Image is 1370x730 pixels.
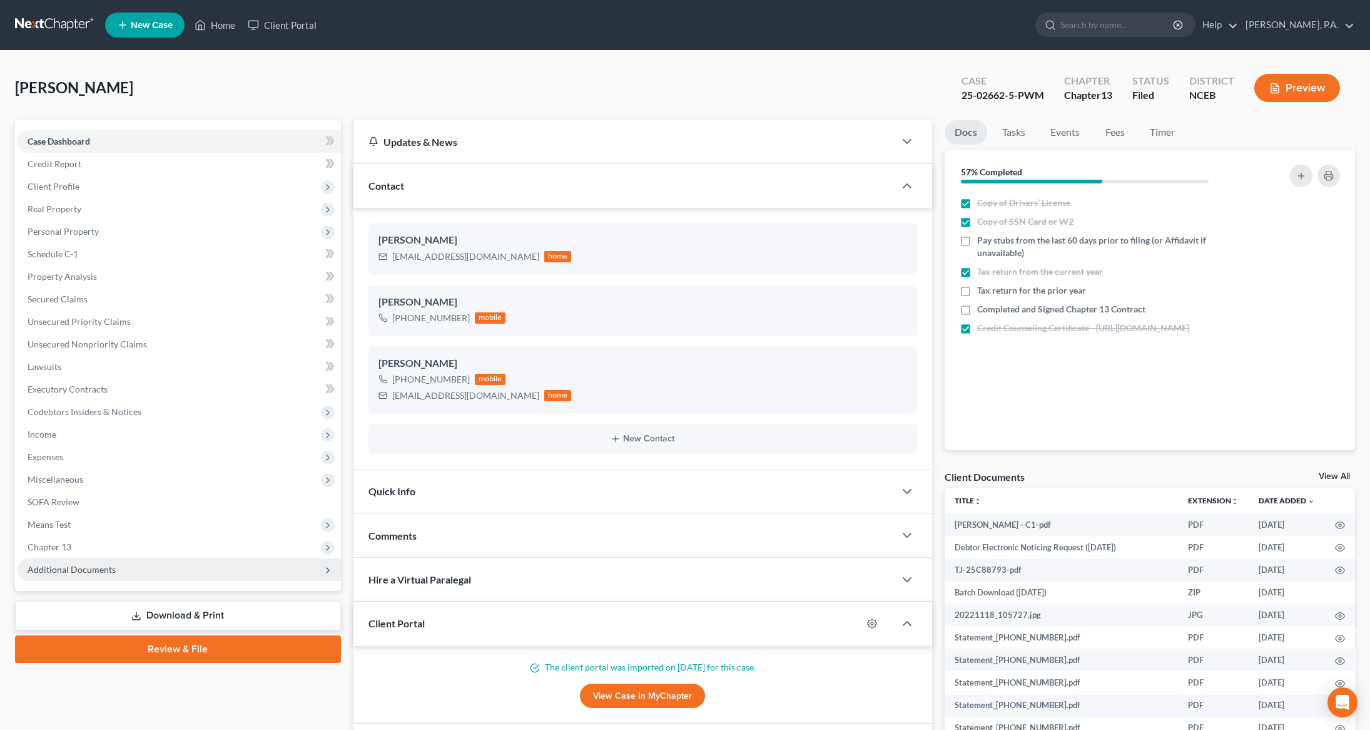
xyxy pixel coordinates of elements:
div: [PHONE_NUMBER] [392,373,470,386]
span: Hire a Virtual Paralegal [368,573,471,585]
span: Client Portal [368,617,425,629]
a: Help [1196,14,1238,36]
div: [PERSON_NAME] [378,233,908,248]
span: Comments [368,530,417,542]
button: Preview [1254,74,1340,102]
span: [PERSON_NAME] [15,78,133,96]
span: Pay stubs from the last 60 days prior to filing (or Affidavit if unavailable) [977,234,1242,259]
a: View Case in MyChapter [580,684,705,709]
td: [DATE] [1249,513,1325,536]
span: Real Property [28,203,81,214]
div: [PHONE_NUMBER] [392,312,470,324]
div: mobile [475,374,506,385]
a: Download & Print [15,601,341,630]
td: Statement_[PHONE_NUMBER].pdf [945,626,1178,649]
a: SOFA Review [18,491,341,513]
td: PDF [1178,671,1249,694]
td: PDF [1178,513,1249,536]
span: Means Test [28,519,71,530]
a: Docs [945,120,987,145]
span: New Case [131,21,173,30]
a: Schedule C-1 [18,243,341,265]
span: Schedule C-1 [28,249,78,259]
span: Secured Claims [28,294,88,304]
i: expand_more [1307,498,1315,505]
div: home [544,390,572,401]
div: Case [962,74,1044,88]
a: Timer [1140,120,1185,145]
td: [DATE] [1249,626,1325,649]
a: Date Added expand_more [1259,496,1315,505]
td: Statement_[PHONE_NUMBER].pdf [945,671,1178,694]
a: Unsecured Nonpriority Claims [18,333,341,356]
span: Chapter 13 [28,542,71,552]
td: [DATE] [1249,536,1325,558]
p: The client portal was imported on [DATE] for this case. [368,661,918,674]
a: Lawsuits [18,356,341,378]
a: Executory Contracts [18,378,341,401]
strong: 57% Completed [961,167,1022,177]
div: Client Documents [945,470,1025,483]
span: Contact [368,180,404,192]
td: [DATE] [1249,649,1325,671]
td: PDF [1178,694,1249,717]
span: Lawsuits [28,361,61,372]
a: [PERSON_NAME], P.A. [1239,14,1354,36]
i: unfold_more [1231,498,1239,505]
div: Chapter [1064,88,1112,103]
a: Home [188,14,241,36]
td: PDF [1178,536,1249,558]
div: 25-02662-5-PWM [962,88,1044,103]
span: Credit Report [28,158,81,169]
td: Statement_[PHONE_NUMBER].pdf [945,649,1178,671]
span: SOFA Review [28,496,79,507]
span: Expenses [28,451,63,462]
td: [DATE] [1249,558,1325,581]
div: Open Intercom Messenger [1327,687,1357,717]
span: Personal Property [28,226,99,237]
span: Tax return for the prior year [977,284,1086,297]
td: [DATE] [1249,581,1325,604]
a: Review & File [15,635,341,663]
span: Executory Contracts [28,384,108,394]
a: Events [1040,120,1090,145]
td: JPG [1178,604,1249,626]
a: Extensionunfold_more [1188,496,1239,505]
a: Tasks [992,120,1035,145]
a: View All [1319,472,1350,481]
span: 13 [1101,89,1112,101]
span: Income [28,429,56,440]
span: Unsecured Nonpriority Claims [28,339,147,349]
div: Status [1132,74,1169,88]
div: District [1189,74,1234,88]
a: Credit Report [18,153,341,175]
span: Completed and Signed Chapter 13 Contract [977,303,1145,316]
td: Batch Download ([DATE]) [945,581,1178,604]
button: New Contact [378,434,908,444]
td: PDF [1178,649,1249,671]
a: Titleunfold_more [955,496,982,505]
div: [EMAIL_ADDRESS][DOMAIN_NAME] [392,250,539,263]
a: Unsecured Priority Claims [18,311,341,333]
td: PDF [1178,558,1249,581]
span: Codebtors Insiders & Notices [28,406,141,417]
div: [EMAIL_ADDRESS][DOMAIN_NAME] [392,389,539,402]
div: Chapter [1064,74,1112,88]
a: Client Portal [241,14,323,36]
div: [PERSON_NAME] [378,356,908,371]
td: ZIP [1178,581,1249,604]
span: Miscellaneous [28,474,83,485]
span: Client Profile [28,181,79,192]
div: Updates & News [368,135,880,148]
span: Copy of Drivers’ License [977,197,1070,209]
td: PDF [1178,626,1249,649]
td: TJ-25C88793-pdf [945,558,1178,581]
td: Debtor Electronic Noticing Request ([DATE]) [945,536,1178,558]
td: 20221118_105727.jpg [945,604,1178,626]
span: Credit Counseling Certificate - [URL][DOMAIN_NAME] [977,322,1189,334]
td: Statement_[PHONE_NUMBER].pdf [945,694,1178,717]
div: NCEB [1189,88,1234,103]
div: [PERSON_NAME] [378,295,908,310]
i: unfold_more [974,498,982,505]
span: Property Analysis [28,271,97,282]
